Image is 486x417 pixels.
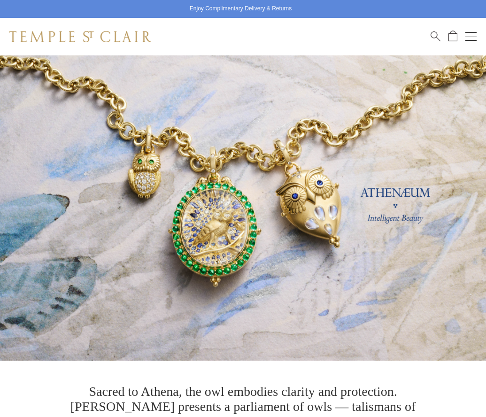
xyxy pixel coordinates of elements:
img: Temple St. Clair [9,31,151,42]
a: Search [431,31,440,42]
a: Open Shopping Bag [448,31,457,42]
button: Open navigation [465,31,477,42]
p: Enjoy Complimentary Delivery & Returns [190,4,292,14]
